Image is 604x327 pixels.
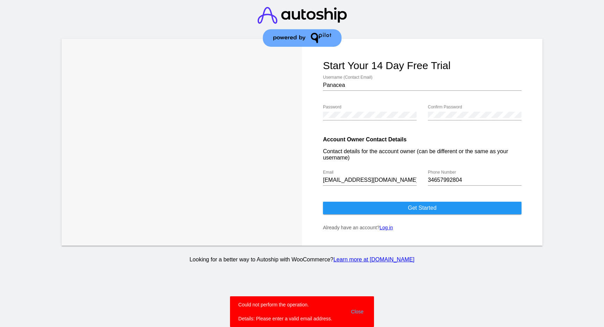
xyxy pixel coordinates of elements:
input: Email [323,177,417,183]
p: Contact details for the account owner (can be different or the same as your username) [323,148,522,161]
p: Already have an account? [323,225,522,230]
strong: Account Owner Contact Details [323,136,407,142]
simple-snack-bar: Could not perform the operation. Details: Please enter a valid email address. [238,301,366,322]
input: Username (Contact Email) [323,82,522,88]
input: Phone Number [428,177,522,183]
button: Close [349,301,366,322]
button: Get started [323,202,522,214]
a: Log in [380,225,393,230]
h1: Start your 14 day free trial [323,60,522,72]
span: Get started [408,205,437,211]
p: Looking for a better way to Autoship with WooCommerce? [60,257,544,263]
a: Learn more at [DOMAIN_NAME] [333,257,415,262]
